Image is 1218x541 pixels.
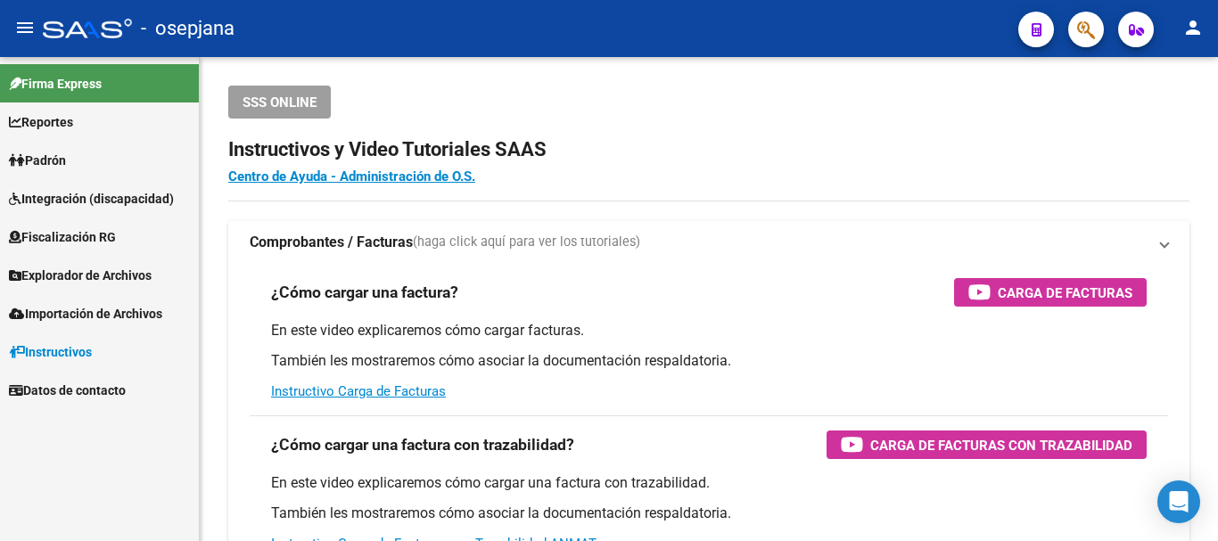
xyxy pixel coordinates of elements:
[827,430,1147,459] button: Carga de Facturas con Trazabilidad
[271,473,1147,493] p: En este video explicaremos cómo cargar una factura con trazabilidad.
[9,304,162,324] span: Importación de Archivos
[9,342,92,362] span: Instructivos
[271,383,446,399] a: Instructivo Carga de Facturas
[1182,17,1204,38] mat-icon: person
[9,266,152,285] span: Explorador de Archivos
[243,94,317,111] span: SSS ONLINE
[250,233,413,252] strong: Comprobantes / Facturas
[271,351,1147,371] p: También les mostraremos cómo asociar la documentación respaldatoria.
[228,168,475,184] a: Centro de Ayuda - Administración de O.S.
[14,17,36,38] mat-icon: menu
[271,280,458,305] h3: ¿Cómo cargar una factura?
[271,321,1147,340] p: En este video explicaremos cómo cargar facturas.
[954,278,1147,307] button: Carga de Facturas
[228,221,1189,264] mat-expansion-panel-header: Comprobantes / Facturas(haga click aquí para ver los tutoriales)
[9,189,174,209] span: Integración (discapacidad)
[9,151,66,170] span: Padrón
[9,381,126,400] span: Datos de contacto
[228,86,331,119] button: SSS ONLINE
[9,112,73,132] span: Reportes
[1157,480,1200,523] div: Open Intercom Messenger
[141,9,235,48] span: - osepjana
[9,227,116,247] span: Fiscalización RG
[870,434,1132,456] span: Carga de Facturas con Trazabilidad
[9,74,102,94] span: Firma Express
[228,133,1189,167] h2: Instructivos y Video Tutoriales SAAS
[271,432,574,457] h3: ¿Cómo cargar una factura con trazabilidad?
[998,282,1132,304] span: Carga de Facturas
[413,233,640,252] span: (haga click aquí para ver los tutoriales)
[271,504,1147,523] p: También les mostraremos cómo asociar la documentación respaldatoria.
